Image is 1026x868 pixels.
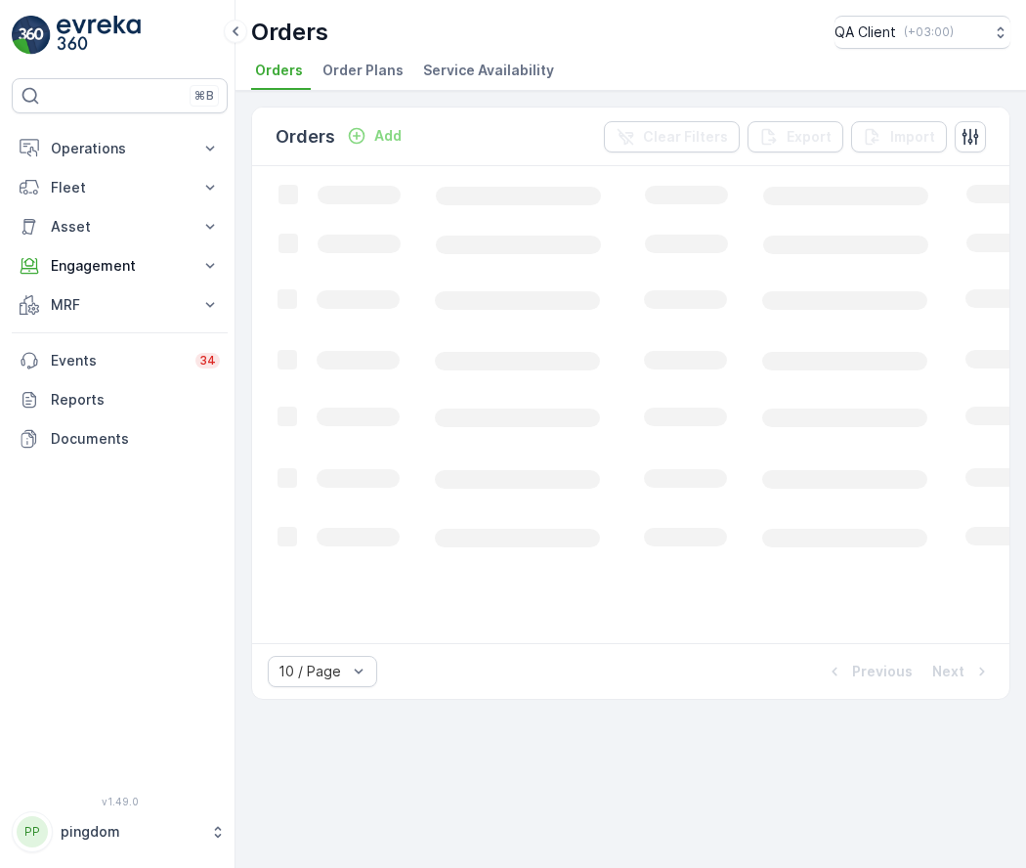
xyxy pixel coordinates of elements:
[51,295,189,315] p: MRF
[890,127,935,147] p: Import
[748,121,843,152] button: Export
[12,129,228,168] button: Operations
[834,22,896,42] p: QA Client
[12,811,228,852] button: PPpingdom
[12,341,228,380] a: Events34
[194,88,214,104] p: ⌘B
[255,61,303,80] span: Orders
[51,429,220,449] p: Documents
[643,127,728,147] p: Clear Filters
[339,124,409,148] button: Add
[51,256,189,276] p: Engagement
[932,662,964,681] p: Next
[12,16,51,55] img: logo
[374,126,402,146] p: Add
[12,246,228,285] button: Engagement
[61,822,200,842] p: pingdom
[57,16,141,55] img: logo_light-DOdMpM7g.png
[604,121,740,152] button: Clear Filters
[904,24,954,40] p: ( +03:00 )
[276,123,335,151] p: Orders
[851,121,947,152] button: Import
[930,660,994,683] button: Next
[251,17,328,48] p: Orders
[823,660,915,683] button: Previous
[12,796,228,807] span: v 1.49.0
[51,139,189,158] p: Operations
[12,380,228,419] a: Reports
[12,419,228,458] a: Documents
[51,390,220,410] p: Reports
[12,207,228,246] button: Asset
[17,816,48,847] div: PP
[199,353,216,369] p: 34
[423,61,554,80] span: Service Availability
[51,178,189,197] p: Fleet
[12,285,228,325] button: MRF
[51,351,184,370] p: Events
[852,662,913,681] p: Previous
[322,61,404,80] span: Order Plans
[787,127,832,147] p: Export
[12,168,228,207] button: Fleet
[51,217,189,237] p: Asset
[834,16,1010,49] button: QA Client(+03:00)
